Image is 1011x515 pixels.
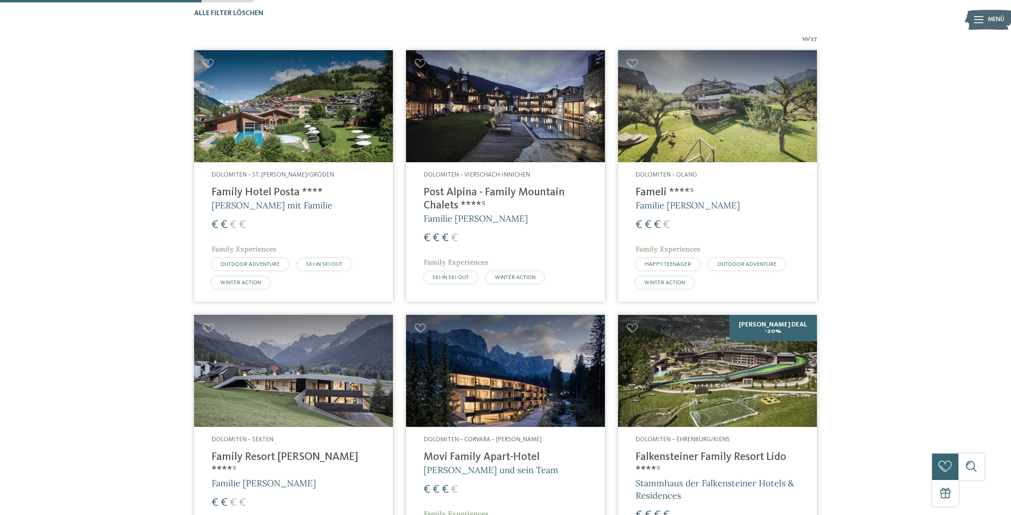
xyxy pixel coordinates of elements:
[194,10,263,17] span: Alle Filter löschen
[406,50,605,302] a: Familienhotels gesucht? Hier findet ihr die besten! Dolomiten – Vierschach-Innichen Post Alpina -...
[194,50,393,302] a: Familienhotels gesucht? Hier findet ihr die besten! Dolomiten – St. [PERSON_NAME]/Gröden Family H...
[636,200,740,211] span: Familie [PERSON_NAME]
[212,497,218,509] span: €
[212,436,273,443] span: Dolomiten – Sexten
[212,478,316,489] span: Familie [PERSON_NAME]
[808,35,811,44] span: /
[239,497,246,509] span: €
[221,219,228,231] span: €
[424,464,558,476] span: [PERSON_NAME] und sein Team
[636,244,701,254] span: Family Experiences
[230,219,237,231] span: €
[424,213,528,224] span: Familie [PERSON_NAME]
[636,172,697,178] span: Dolomiten – Olang
[424,172,530,178] span: Dolomiten – Vierschach-Innichen
[194,50,393,162] img: Familienhotels gesucht? Hier findet ihr die besten!
[645,219,652,231] span: €
[451,232,458,244] span: €
[424,451,587,464] h4: Movi Family Apart-Hotel
[306,261,342,267] span: SKI-IN SKI-OUT
[239,219,246,231] span: €
[432,275,469,280] span: SKI-IN SKI-OUT
[424,484,430,495] span: €
[424,436,542,443] span: Dolomiten – Corvara – [PERSON_NAME]
[424,232,430,244] span: €
[220,280,261,285] span: WINTER ACTION
[618,50,817,162] img: Familienhotels gesucht? Hier findet ihr die besten!
[802,35,808,44] span: 10
[654,219,661,231] span: €
[618,50,817,302] a: Familienhotels gesucht? Hier findet ihr die besten! Dolomiten – Olang Fameli ****ˢ Familie [PERSO...
[212,172,334,178] span: Dolomiten – St. [PERSON_NAME]/Gröden
[212,219,218,231] span: €
[636,219,642,231] span: €
[212,200,332,211] span: [PERSON_NAME] mit Familie
[442,232,449,244] span: €
[636,478,794,501] span: Stammhaus der Falkensteiner Hotels & Residences
[424,257,489,267] span: Family Experiences
[618,315,817,427] img: Familienhotels gesucht? Hier findet ihr die besten!
[212,451,375,477] h4: Family Resort [PERSON_NAME] ****ˢ
[424,186,587,212] h4: Post Alpina - Family Mountain Chalets ****ˢ
[433,484,440,495] span: €
[212,186,375,199] h4: Family Hotel Posta ****
[221,497,228,509] span: €
[663,219,670,231] span: €
[230,497,237,509] span: €
[212,244,277,254] span: Family Experiences
[717,261,777,267] span: OUTDOOR ADVENTURE
[406,315,605,427] img: Familienhotels gesucht? Hier findet ihr die besten!
[442,484,449,495] span: €
[495,275,536,280] span: WINTER ACTION
[451,484,458,495] span: €
[644,261,691,267] span: HAPPY TEENAGER
[194,315,393,427] img: Family Resort Rainer ****ˢ
[644,280,685,285] span: WINTER ACTION
[636,451,799,477] h4: Falkensteiner Family Resort Lido ****ˢ
[811,35,817,44] span: 27
[406,50,605,162] img: Post Alpina - Family Mountain Chalets ****ˢ
[636,436,730,443] span: Dolomiten – Ehrenburg/Kiens
[220,261,280,267] span: OUTDOOR ADVENTURE
[433,232,440,244] span: €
